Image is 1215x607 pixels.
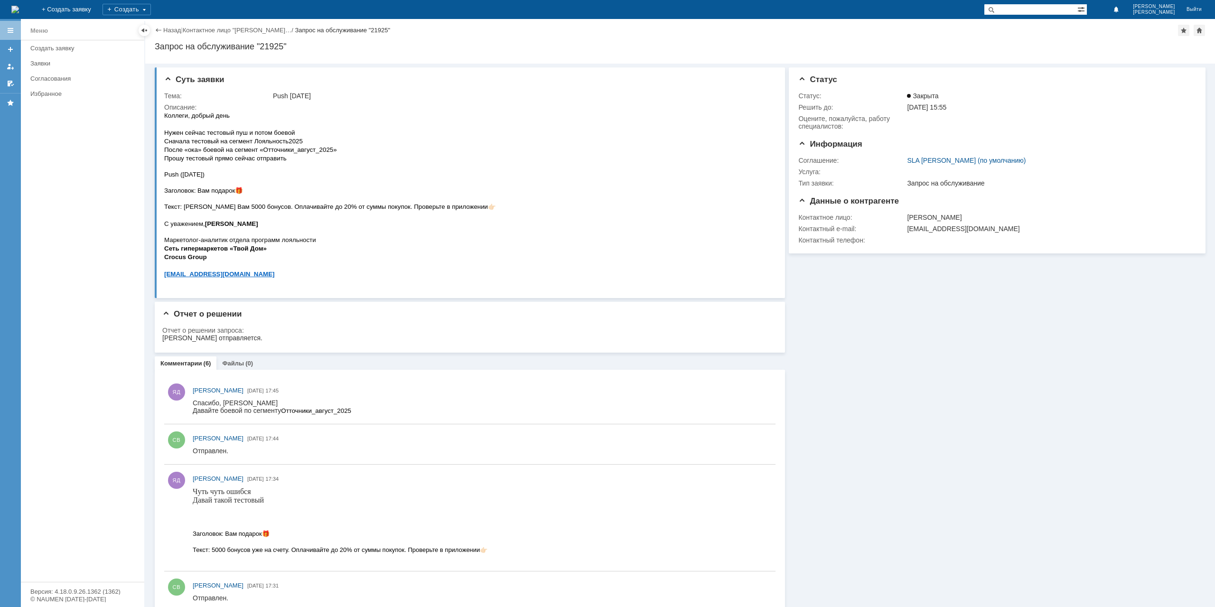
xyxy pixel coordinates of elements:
[164,92,271,100] div: Тема:
[907,225,1190,233] div: [EMAIL_ADDRESS][DOMAIN_NAME]
[27,71,142,86] a: Согласования
[798,140,862,149] span: Информация
[27,41,142,56] a: Создать заявку
[155,42,1206,51] div: Запрос на обслуживание "21925"
[907,92,938,100] span: Закрыта
[798,179,905,187] div: Тип заявки:
[3,76,18,91] a: Мои согласования
[247,583,264,588] span: [DATE]
[193,435,243,442] span: [PERSON_NAME]
[164,75,224,84] span: Суть заявки
[88,8,159,15] span: Отточники_август_2025
[164,103,771,111] div: Описание:
[798,103,905,111] div: Решить до:
[798,168,905,176] div: Услуга:
[273,92,769,100] div: Push [DATE]
[907,214,1190,221] div: [PERSON_NAME]
[103,4,151,15] div: Создать
[193,474,243,484] a: [PERSON_NAME]
[266,436,279,441] span: 17:44
[247,388,264,393] span: [DATE]
[139,25,150,36] div: Скрыть меню
[69,43,77,50] span: 🎁
[30,25,48,37] div: Меню
[266,583,279,588] span: 17:31
[162,327,771,334] div: Отчет о решении запроса:
[3,59,18,74] a: Мои заявки
[1194,25,1205,36] div: Сделать домашней страницей
[798,115,905,130] div: Oцените, пожалуйста, работу специалистов:
[798,196,899,205] span: Данные о контрагенте
[907,103,946,111] span: [DATE] 15:55
[27,56,142,71] a: Заявки
[247,436,264,441] span: [DATE]
[193,475,243,482] span: [PERSON_NAME]
[798,92,905,100] div: Статус:
[907,157,1026,164] a: SLA [PERSON_NAME] (по умолчанию)
[798,214,905,221] div: Контактное лицо:
[193,386,243,395] a: [PERSON_NAME]
[69,18,77,25] span: 🎁
[798,236,905,244] div: Контактный телефон:
[193,581,243,590] a: [PERSON_NAME]
[287,34,294,41] span: 👉🏻
[41,109,94,116] b: [PERSON_NAME]
[193,582,243,589] span: [PERSON_NAME]
[204,360,211,367] div: (6)
[30,45,139,52] div: Создать заявку
[907,179,1190,187] div: Запрос на обслуживание
[30,588,135,595] div: Версия: 4.18.0.9.26.1362 (1362)
[30,75,139,82] div: Согласования
[162,309,242,318] span: Отчет о решении
[266,388,279,393] span: 17:45
[193,387,243,394] span: [PERSON_NAME]
[222,360,244,367] a: Файлы
[287,59,295,66] span: 👉🏻
[1077,4,1087,13] span: Расширенный поиск
[30,60,139,67] div: Заявки
[183,27,295,34] div: /
[798,157,905,164] div: Соглашение:
[3,42,18,57] a: Создать заявку
[183,27,292,34] a: Контактное лицо "[PERSON_NAME]…
[71,76,79,83] span: 🎁
[1178,25,1189,36] div: Добавить в избранное
[11,6,19,13] img: logo
[30,90,128,97] div: Избранное
[181,26,182,33] div: |
[1133,4,1175,9] span: [PERSON_NAME]
[798,225,905,233] div: Контактный e-mail:
[160,360,202,367] a: Комментарии
[247,476,264,482] span: [DATE]
[324,92,332,99] span: 👉🏻
[245,360,253,367] div: (0)
[163,27,181,34] a: Назад
[193,434,243,443] a: [PERSON_NAME]
[266,476,279,482] span: 17:34
[798,75,837,84] span: Статус
[30,596,135,602] div: © NAUMEN [DATE]-[DATE]
[11,6,19,13] a: Перейти на домашнюю страницу
[295,27,390,34] div: Запрос на обслуживание "21925"
[1133,9,1175,15] span: [PERSON_NAME]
